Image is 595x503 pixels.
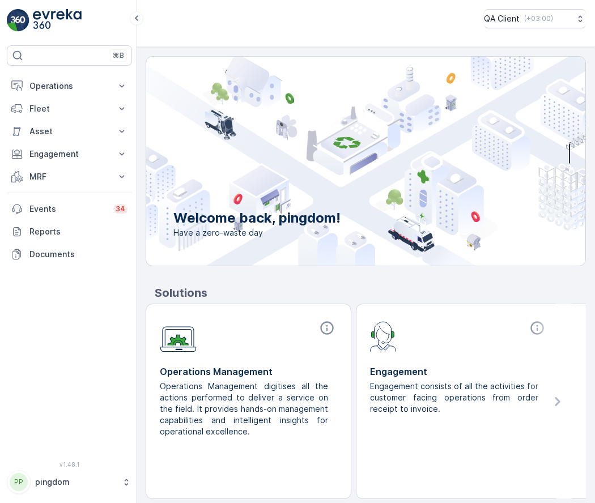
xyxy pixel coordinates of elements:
[7,75,132,97] button: Operations
[7,120,132,143] button: Asset
[29,171,109,182] p: MRF
[524,14,553,23] p: ( +03:00 )
[484,9,586,28] button: QA Client(+03:00)
[29,80,109,92] p: Operations
[35,476,116,488] p: pingdom
[7,97,132,120] button: Fleet
[484,13,520,24] p: QA Client
[7,143,132,165] button: Engagement
[29,203,107,215] p: Events
[29,249,127,260] p: Documents
[33,9,82,32] img: logo_light-DOdMpM7g.png
[113,51,124,60] p: ⌘B
[155,284,586,301] p: Solutions
[95,57,585,266] img: city illustration
[7,461,132,468] span: v 1.48.1
[29,103,109,114] p: Fleet
[173,227,341,238] span: Have a zero-waste day
[160,365,337,378] p: Operations Management
[10,473,28,491] div: PP
[7,220,132,243] a: Reports
[7,470,132,494] button: PPpingdom
[7,165,132,188] button: MRF
[370,381,538,415] p: Engagement consists of all the activities for customer facing operations from order receipt to in...
[7,9,29,32] img: logo
[370,365,547,378] p: Engagement
[160,381,328,437] p: Operations Management digitises all the actions performed to deliver a service on the field. It p...
[160,320,197,352] img: module-icon
[7,198,132,220] a: Events34
[29,126,109,137] p: Asset
[173,209,341,227] p: Welcome back, pingdom!
[7,243,132,266] a: Documents
[29,226,127,237] p: Reports
[29,148,109,160] p: Engagement
[370,320,397,352] img: module-icon
[116,204,125,214] p: 34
